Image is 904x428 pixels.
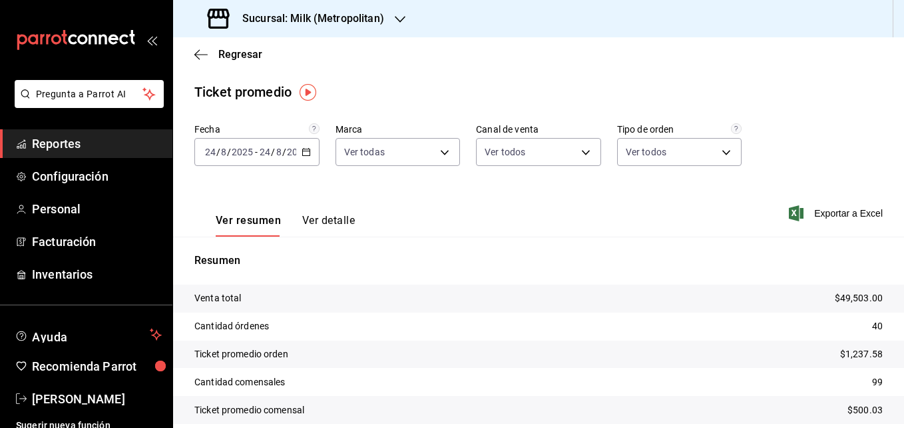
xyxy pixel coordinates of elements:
input: ---- [231,147,254,157]
p: Cantidad órdenes [194,319,269,333]
p: Ticket promedio comensal [194,403,304,417]
p: 40 [872,319,883,333]
span: / [271,147,275,157]
span: - [255,147,258,157]
span: Pregunta a Parrot AI [36,87,143,101]
input: ---- [286,147,309,157]
p: $49,503.00 [835,291,883,305]
div: Ticket promedio [194,82,292,102]
span: / [216,147,220,157]
p: $500.03 [847,403,883,417]
span: Regresar [218,48,262,61]
span: Recomienda Parrot [32,357,162,375]
img: Tooltip marker [300,84,316,101]
svg: Todas las órdenes contabilizan 1 comensal a excepción de órdenes de mesa con comensales obligator... [731,123,742,134]
h3: Sucursal: Milk (Metropolitan) [232,11,384,27]
svg: Información delimitada a máximo 62 días. [309,123,320,134]
input: -- [220,147,227,157]
span: Ver todos [485,145,525,159]
span: Ver todos [626,145,666,159]
span: / [227,147,231,157]
button: Ver detalle [302,214,355,237]
button: Exportar a Excel [791,205,883,221]
input: -- [276,147,282,157]
span: [PERSON_NAME] [32,390,162,408]
label: Canal de venta [476,125,601,134]
span: Personal [32,200,162,218]
span: Configuración [32,167,162,185]
p: Ticket promedio orden [194,347,288,361]
button: Regresar [194,48,262,61]
p: Venta total [194,291,241,305]
label: Fecha [194,125,320,134]
span: Facturación [32,233,162,251]
span: Ver todas [344,145,385,159]
button: Ver resumen [216,214,281,237]
span: Ayuda [32,327,144,343]
button: open_drawer_menu [146,35,157,45]
input: -- [259,147,271,157]
input: -- [204,147,216,157]
span: / [282,147,286,157]
p: Resumen [194,253,883,269]
p: $1,237.58 [840,347,883,361]
button: Pregunta a Parrot AI [15,80,164,108]
p: 99 [872,375,883,389]
a: Pregunta a Parrot AI [9,97,164,111]
p: Cantidad comensales [194,375,286,389]
span: Reportes [32,135,162,153]
label: Marca [336,125,461,134]
div: navigation tabs [216,214,355,237]
span: Inventarios [32,265,162,283]
label: Tipo de orden [617,125,742,134]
